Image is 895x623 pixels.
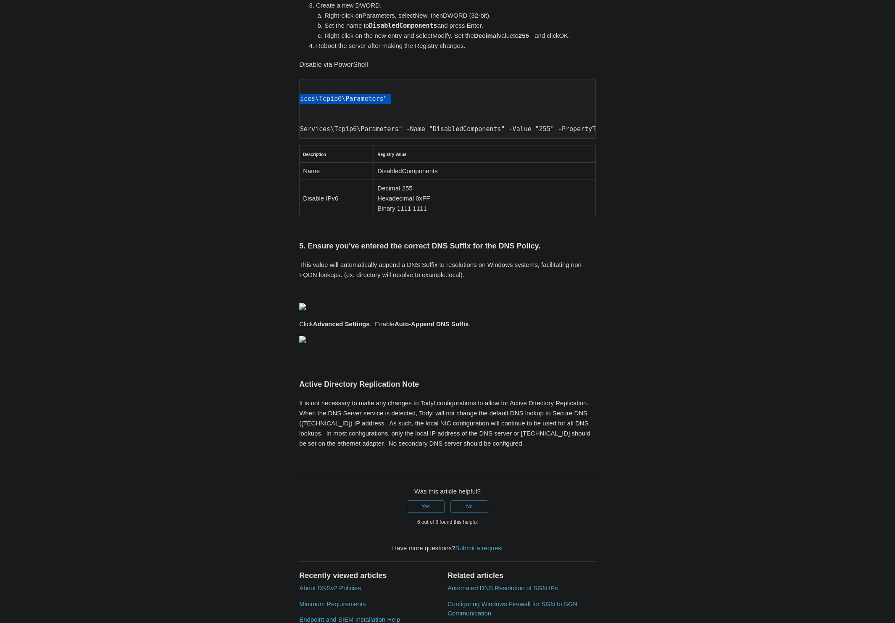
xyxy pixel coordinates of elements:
span: Create a new DWORD. [316,2,382,9]
button: This article was helpful [407,500,445,513]
a: Submit a request [455,544,503,552]
h2: Related articles [447,570,596,581]
img: 27414207119379 [299,303,306,310]
span: DWORD (32-bit) [443,12,489,19]
span: Reboot the server after making the Registry changes. [316,42,465,49]
span: Was this article helpful? [414,488,481,495]
h3: Active Directory Replication Note [299,378,596,391]
span: value [498,32,513,39]
p: Click . Enable . [299,319,596,329]
span: OK [559,32,568,39]
h4: Disable via PowerShell [299,59,596,70]
span: Set the name to and press Enter. [324,22,483,29]
h2: Recently viewed articles [299,570,439,581]
img: 27414169404179 [299,336,306,343]
td: Disable IPv6 [300,180,374,217]
kbd: DisabledComponents [369,22,437,29]
a: Minimum Requirements [299,600,366,607]
a: About DNSv2 Policies [299,584,361,591]
a: Configuring Windows Firewall for SGN to SGN Communication [447,600,577,617]
div: Have more questions? [299,544,596,553]
td: DisabledComponents [374,163,595,180]
strong: Auto-Append DNS Suffix [395,320,469,327]
td: Decimal 255 Hexadecimal 0xFF Binary 1111 1111 [374,180,595,217]
span: Right-click on , select , then . [324,12,491,19]
h3: 5. Ensure you've entered the correct DNS Suffix for the DNS Policy. [299,240,596,252]
strong: 255 [519,32,529,39]
strong: Registry Value [377,152,406,157]
a: Automated DNS Resolution of SGN IPs [447,584,558,591]
span: New [415,12,427,19]
span: 6 out of 6 found this helpful [417,519,478,525]
span: Right-click on the new entry and select . Set the to and click . [324,32,570,39]
span: Parameters [362,12,395,19]
td: Name [300,163,374,180]
span: Modify [432,32,450,39]
strong: Description [303,152,326,157]
p: This value will automatically append a DNS Suffix to resolutions on Windows systems, facilitating... [299,260,596,280]
div: It is not necessary to make any changes to Todyl configurations to allow for Active Directory Rep... [299,398,596,449]
a: Endpoint and SIEM Installation Help [299,616,400,623]
button: This article was not helpful [450,500,488,513]
pre: # Set the location to the registry Set-Location -Path "HKLM:\SYSTEM\CurrentControlSet\Services\Tc... [299,79,596,139]
strong: Decimal [474,32,498,39]
strong: Advanced Settings [313,320,370,327]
